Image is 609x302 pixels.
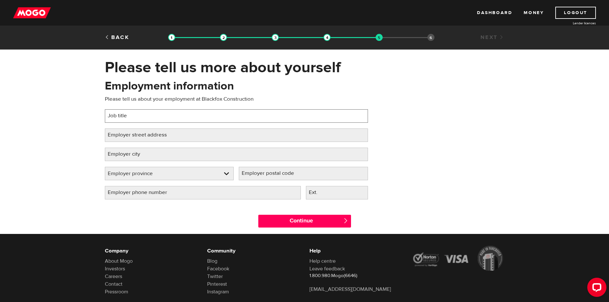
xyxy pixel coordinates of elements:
[105,281,122,287] a: Contact
[105,186,180,199] label: Employer phone number
[220,34,227,41] img: transparent-188c492fd9eaac0f573672f40bb141c2.gif
[105,95,368,103] p: Please tell us about your employment at Blackfox Construction
[480,34,504,41] a: Next
[343,218,348,223] span: 
[207,247,300,255] h6: Community
[13,7,51,19] img: mogo_logo-11ee424be714fa7cbb0f0f49df9e16ec.png
[207,266,229,272] a: Facebook
[324,34,331,41] img: transparent-188c492fd9eaac0f573672f40bb141c2.gif
[477,7,512,19] a: Dashboard
[105,109,140,122] label: Job title
[105,247,198,255] h6: Company
[105,59,504,76] h1: Please tell us more about yourself
[105,34,129,41] a: Back
[272,34,279,41] img: transparent-188c492fd9eaac0f573672f40bb141c2.gif
[207,258,217,264] a: Blog
[105,128,180,142] label: Employer street address
[309,273,402,279] p: 1.800.980.Mogo(6646)
[168,34,175,41] img: transparent-188c492fd9eaac0f573672f40bb141c2.gif
[376,34,383,41] img: transparent-188c492fd9eaac0f573672f40bb141c2.gif
[309,258,336,264] a: Help centre
[105,258,133,264] a: About Mogo
[207,273,223,280] a: Twitter
[309,266,345,272] a: Leave feedback
[309,286,391,292] a: [EMAIL_ADDRESS][DOMAIN_NAME]
[105,79,234,93] h2: Employment information
[582,275,609,302] iframe: LiveChat chat widget
[105,289,128,295] a: Pressroom
[239,167,307,180] label: Employer postal code
[105,273,122,280] a: Careers
[207,281,227,287] a: Pinterest
[412,246,504,271] img: legal-icons-92a2ffecb4d32d839781d1b4e4802d7b.png
[306,186,331,199] label: Ext.
[555,7,596,19] a: Logout
[105,148,153,161] label: Employer city
[548,21,596,26] a: Lender licences
[207,289,229,295] a: Instagram
[105,266,125,272] a: Investors
[524,7,544,19] a: Money
[309,247,402,255] h6: Help
[258,215,351,228] input: Continue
